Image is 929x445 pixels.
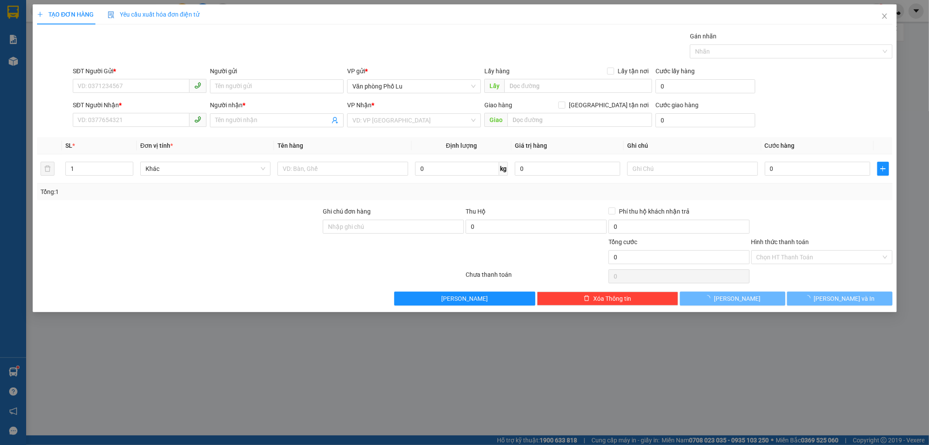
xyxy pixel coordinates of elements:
[704,295,714,301] span: loading
[690,33,716,40] label: Gán nhãn
[41,187,358,197] div: Tổng: 1
[484,79,504,93] span: Lấy
[804,295,814,301] span: loading
[615,207,693,216] span: Phí thu hộ khách nhận trả
[465,270,608,285] div: Chưa thanh toán
[537,292,678,306] button: deleteXóa Thông tin
[764,142,794,149] span: Cước hàng
[441,294,488,303] span: [PERSON_NAME]
[504,79,652,93] input: Dọc đường
[872,4,896,29] button: Close
[679,292,785,306] button: [PERSON_NAME]
[877,165,888,172] span: plus
[624,137,761,154] th: Ghi chú
[145,162,265,175] span: Khác
[484,102,512,109] span: Giao hàng
[877,162,888,176] button: plus
[323,220,464,234] input: Ghi chú đơn hàng
[507,113,652,127] input: Dọc đường
[65,142,72,149] span: SL
[484,68,509,75] span: Lấy hàng
[41,162,54,176] button: delete
[347,66,481,76] div: VP gửi
[787,292,892,306] button: [PERSON_NAME] và In
[751,238,809,245] label: Hình thức thanh toán
[714,294,760,303] span: [PERSON_NAME]
[108,11,115,18] img: icon
[352,80,476,93] span: Văn phòng Phố Lu
[465,208,485,215] span: Thu Hộ
[73,100,206,110] div: SĐT Người Nhận
[655,79,755,93] input: Cước lấy hàng
[655,113,755,127] input: Cước giao hàng
[394,292,535,306] button: [PERSON_NAME]
[515,142,547,149] span: Giá trị hàng
[37,11,94,18] span: TẠO ĐƠN HÀNG
[614,66,652,76] span: Lấy tận nơi
[331,117,338,124] span: user-add
[194,116,201,123] span: phone
[655,102,699,109] label: Cước giao hàng
[446,142,477,149] span: Định lượng
[140,142,173,149] span: Đơn vị tính
[608,238,637,245] span: Tổng cước
[108,11,199,18] span: Yêu cầu xuất hóa đơn điện tử
[210,66,344,76] div: Người gửi
[499,162,508,176] span: kg
[881,13,888,20] span: close
[37,11,43,17] span: plus
[484,113,507,127] span: Giao
[655,68,695,75] label: Cước lấy hàng
[565,100,652,110] span: [GEOGRAPHIC_DATA] tận nơi
[194,82,201,89] span: phone
[277,162,408,176] input: VD: Bàn, Ghế
[584,295,590,302] span: delete
[814,294,875,303] span: [PERSON_NAME] và In
[515,162,620,176] input: 0
[73,66,206,76] div: SĐT Người Gửi
[323,208,371,215] label: Ghi chú đơn hàng
[593,294,631,303] span: Xóa Thông tin
[627,162,757,176] input: Ghi Chú
[277,142,303,149] span: Tên hàng
[347,102,372,109] span: VP Nhận
[210,100,344,110] div: Người nhận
